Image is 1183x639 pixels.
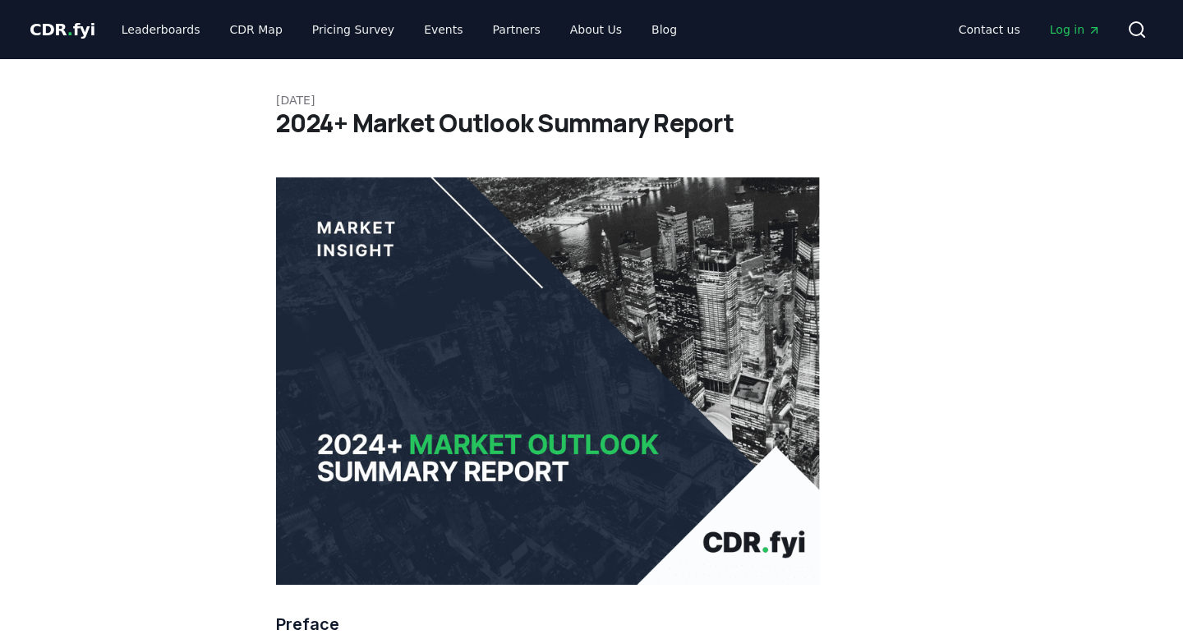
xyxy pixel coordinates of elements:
nav: Main [946,15,1114,44]
a: Blog [638,15,690,44]
span: CDR fyi [30,20,95,39]
a: Events [411,15,476,44]
a: Contact us [946,15,1033,44]
span: . [67,20,73,39]
p: [DATE] [276,92,907,108]
a: Leaderboards [108,15,214,44]
a: Log in [1037,15,1114,44]
a: CDR Map [217,15,296,44]
a: Partners [480,15,554,44]
nav: Main [108,15,690,44]
a: About Us [557,15,635,44]
img: blog post image [276,177,820,585]
a: Pricing Survey [299,15,407,44]
h3: Preface [276,611,820,637]
a: CDR.fyi [30,18,95,41]
span: Log in [1050,21,1101,38]
h1: 2024+ Market Outlook Summary Report [276,108,907,138]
